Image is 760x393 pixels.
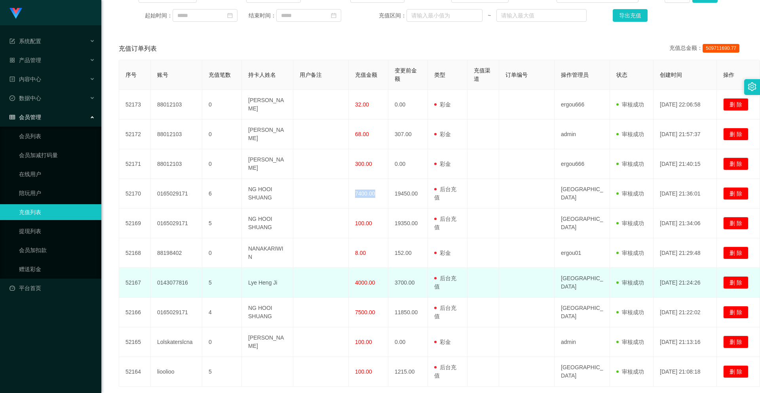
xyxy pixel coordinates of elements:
td: 88012103 [151,120,202,149]
span: 7500.00 [355,309,375,315]
span: 审核成功 [616,161,644,167]
td: 5 [202,357,242,387]
a: 图标: dashboard平台首页 [9,280,95,296]
td: [GEOGRAPHIC_DATA] [555,298,610,327]
i: 图标: check-circle-o [9,95,15,101]
td: Lye Heng Ji [242,268,293,298]
td: Lolskaterslcna [151,327,202,357]
span: 变更前金额 [395,67,417,82]
input: 请输入最小值为 [407,9,483,22]
td: 6 [202,179,242,209]
td: [DATE] 21:29:48 [654,238,717,268]
span: 充值区间： [379,11,407,20]
span: 32.00 [355,101,369,108]
a: 会员加扣款 [19,242,95,258]
td: NG HOOI SHUANG [242,209,293,238]
button: 删 除 [723,217,749,230]
td: [DATE] 21:08:18 [654,357,717,387]
a: 赠送彩金 [19,261,95,277]
span: 彩金 [434,339,451,345]
span: 彩金 [434,250,451,256]
span: 审核成功 [616,131,644,137]
span: 100.00 [355,220,372,226]
td: 3700.00 [388,268,428,298]
td: 88012103 [151,90,202,120]
td: ergou01 [555,238,610,268]
td: 0.00 [388,149,428,179]
span: 审核成功 [616,190,644,197]
td: ergou666 [555,90,610,120]
td: [DATE] 22:06:58 [654,90,717,120]
span: 审核成功 [616,339,644,345]
td: 52165 [119,327,151,357]
a: 在线用户 [19,166,95,182]
span: 内容中心 [9,76,41,82]
div: 充值总金额： [669,44,743,53]
td: 52168 [119,238,151,268]
input: 请输入最大值 [496,9,587,22]
span: 8.00 [355,250,366,256]
span: 类型 [434,72,445,78]
td: 52164 [119,357,151,387]
td: 52171 [119,149,151,179]
span: 充值订单列表 [119,44,157,53]
span: 审核成功 [616,220,644,226]
img: logo.9652507e.png [9,8,22,19]
td: 1215.00 [388,357,428,387]
td: [PERSON_NAME] [242,327,293,357]
span: 后台充值 [434,275,456,290]
td: [DATE] 21:57:37 [654,120,717,149]
span: 序号 [125,72,137,78]
span: 300.00 [355,161,372,167]
span: 操作管理员 [561,72,589,78]
span: 订单编号 [505,72,528,78]
span: 后台充值 [434,305,456,319]
td: ergou666 [555,149,610,179]
td: [GEOGRAPHIC_DATA] [555,209,610,238]
span: 彩金 [434,101,451,108]
span: 账号 [157,72,168,78]
span: 充值笔数 [209,72,231,78]
span: 审核成功 [616,309,644,315]
td: 52172 [119,120,151,149]
td: 0.00 [388,327,428,357]
button: 删 除 [723,365,749,378]
td: 52173 [119,90,151,120]
span: 产品管理 [9,57,41,63]
i: 图标: calendar [227,13,233,18]
td: 52166 [119,298,151,327]
td: 307.00 [388,120,428,149]
td: [GEOGRAPHIC_DATA] [555,357,610,387]
td: 0143077816 [151,268,202,298]
button: 删 除 [723,128,749,140]
td: 0165029171 [151,209,202,238]
a: 充值列表 [19,204,95,220]
td: 52169 [119,209,151,238]
td: 88012103 [151,149,202,179]
span: 操作 [723,72,734,78]
td: [DATE] 21:36:01 [654,179,717,209]
span: 7400.00 [355,190,375,197]
span: 充值金额 [355,72,377,78]
span: 审核成功 [616,279,644,286]
td: 152.00 [388,238,428,268]
td: 5 [202,209,242,238]
td: 52170 [119,179,151,209]
span: 系统配置 [9,38,41,44]
td: 0165029171 [151,179,202,209]
span: 用户备注 [300,72,322,78]
td: 4 [202,298,242,327]
i: 图标: appstore-o [9,57,15,63]
span: 审核成功 [616,368,644,375]
td: NG HOOI SHUANG [242,298,293,327]
td: [DATE] 21:40:15 [654,149,717,179]
td: [GEOGRAPHIC_DATA] [555,179,610,209]
span: 68.00 [355,131,369,137]
i: 图标: calendar [331,13,336,18]
td: NANAKARIWIN [242,238,293,268]
a: 会员加减打码量 [19,147,95,163]
td: 5 [202,268,242,298]
span: 持卡人姓名 [248,72,276,78]
td: 88198402 [151,238,202,268]
td: [DATE] 21:34:06 [654,209,717,238]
